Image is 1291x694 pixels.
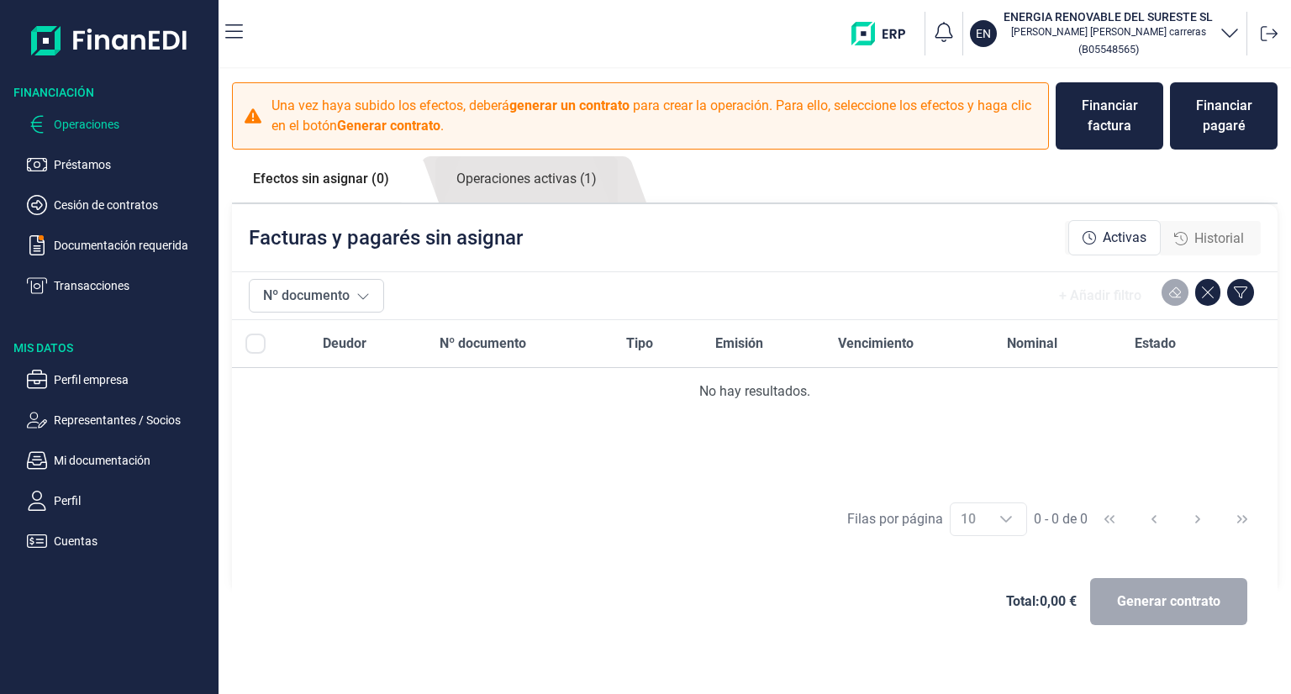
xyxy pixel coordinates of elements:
div: Financiar pagaré [1183,96,1264,136]
span: Nominal [1007,334,1057,354]
div: No hay resultados. [245,381,1264,402]
p: EN [976,25,991,42]
b: Generar contrato [337,118,440,134]
p: Cuentas [54,531,212,551]
small: Copiar cif [1078,43,1139,55]
button: Préstamos [27,155,212,175]
div: Activas [1068,220,1161,255]
button: Documentación requerida [27,235,212,255]
button: First Page [1089,499,1130,539]
button: Financiar pagaré [1170,82,1278,150]
span: Emisión [715,334,763,354]
p: Transacciones [54,276,212,296]
p: Facturas y pagarés sin asignar [249,224,523,251]
a: Operaciones activas (1) [435,156,618,202]
span: Estado [1135,334,1176,354]
button: Last Page [1222,499,1262,539]
h3: ENERGIA RENOVABLE DEL SURESTE SL [1004,8,1213,25]
a: Efectos sin asignar (0) [232,156,410,202]
span: 0 - 0 de 0 [1034,513,1088,526]
div: All items unselected [245,334,266,354]
button: Cesión de contratos [27,195,212,215]
button: Perfil [27,491,212,511]
button: Next Page [1178,499,1218,539]
p: Perfil [54,491,212,511]
p: Documentación requerida [54,235,212,255]
span: Vencimiento [838,334,914,354]
p: Perfil empresa [54,370,212,390]
img: Logo de aplicación [31,13,188,67]
p: Operaciones [54,114,212,134]
button: Operaciones [27,114,212,134]
span: Nº documento [440,334,526,354]
p: Una vez haya subido los efectos, deberá para crear la operación. Para ello, seleccione los efecto... [271,96,1038,136]
button: Representantes / Socios [27,410,212,430]
div: Historial [1161,222,1257,255]
span: Total: 0,00 € [1006,591,1077,612]
p: Mi documentación [54,450,212,471]
button: Nº documento [249,279,384,313]
div: Financiar factura [1069,96,1150,136]
span: Activas [1103,228,1146,248]
img: erp [851,22,918,45]
span: Tipo [626,334,653,354]
span: Historial [1194,229,1244,249]
p: Representantes / Socios [54,410,212,430]
button: Mi documentación [27,450,212,471]
button: Financiar factura [1056,82,1163,150]
button: ENENERGIA RENOVABLE DEL SURESTE SL[PERSON_NAME] [PERSON_NAME] carreras(B05548565) [970,8,1240,59]
button: Previous Page [1134,499,1174,539]
p: Préstamos [54,155,212,175]
span: Deudor [323,334,366,354]
b: generar un contrato [509,97,630,113]
button: Transacciones [27,276,212,296]
p: Cesión de contratos [54,195,212,215]
button: Perfil empresa [27,370,212,390]
div: Choose [986,503,1026,535]
button: Cuentas [27,531,212,551]
div: Filas por página [847,509,943,529]
p: [PERSON_NAME] [PERSON_NAME] carreras [1004,25,1213,39]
